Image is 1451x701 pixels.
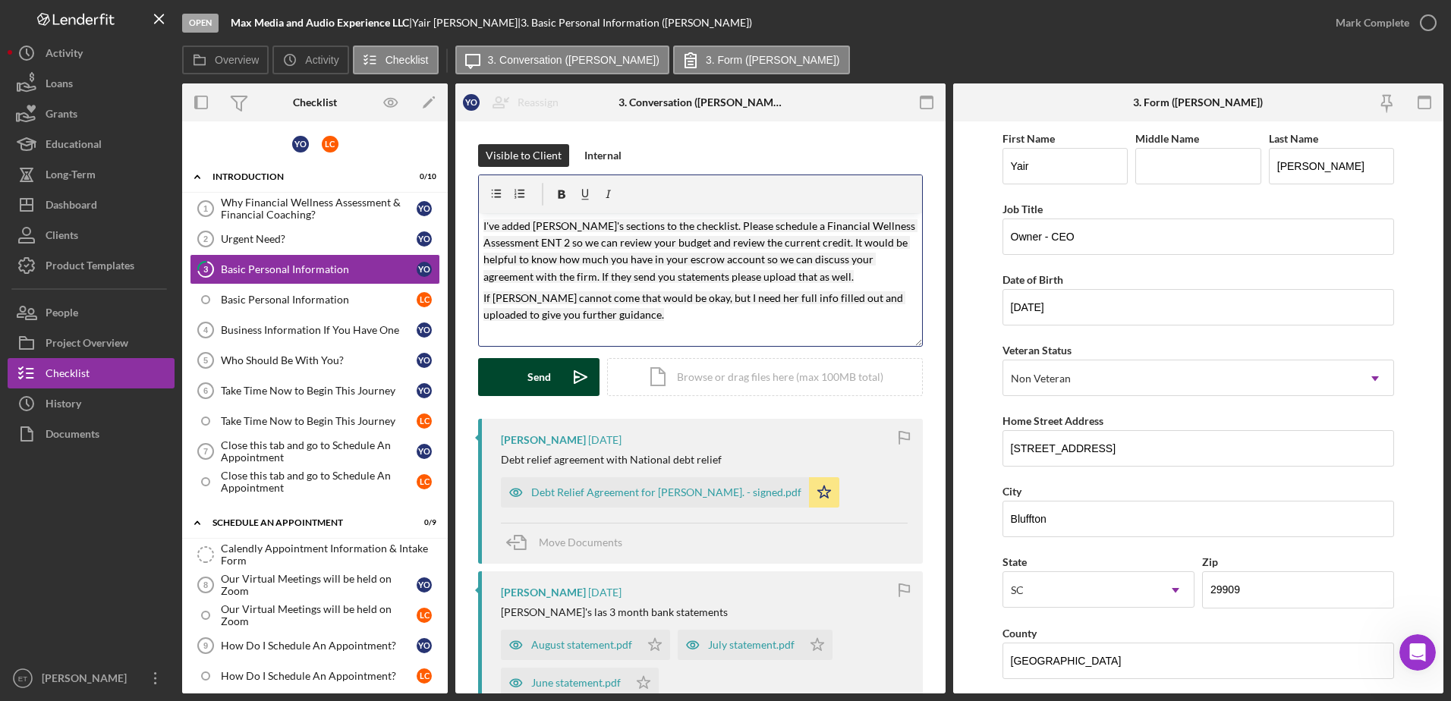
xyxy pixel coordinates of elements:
div: Activity [46,38,83,72]
a: Checklist [8,358,175,388]
button: ET[PERSON_NAME] [8,663,175,693]
a: People [8,297,175,328]
a: 7Close this tab and go to Schedule An AppointmentYO [190,436,440,467]
label: Last Name [1269,132,1318,145]
a: Take Time Now to Begin This JourneyLC [190,406,440,436]
a: Basic Personal InformationLC [190,284,440,315]
div: Grants [46,99,77,133]
div: Debt Relief Agreement for [PERSON_NAME]. - signed.pdf [531,486,801,498]
div: heart eyes [203,193,279,266]
label: Activity [305,54,338,66]
div: July statement.pdf [708,639,795,651]
div: Y O [417,322,432,338]
button: Documents [8,419,175,449]
div: Reassign [518,87,559,118]
div: 3. Conversation ([PERSON_NAME]) [618,96,782,108]
label: Overview [215,54,259,66]
tspan: 5 [203,356,208,365]
button: Mark Complete [1320,8,1443,38]
div: L C [322,136,338,152]
button: 3. Conversation ([PERSON_NAME]) [455,46,669,74]
img: Profile image for Operator [43,8,68,33]
div: | [231,17,412,29]
a: 3Basic Personal InformationYO [190,254,440,284]
div: How Do I Schedule An Appointment? [221,670,417,682]
p: The team can also help [74,19,189,34]
div: Y O [292,136,309,152]
div: Urgent Need? [221,233,417,245]
a: [URL][DOMAIN_NAME] [63,65,181,77]
div: [PERSON_NAME] [38,663,137,697]
tspan: 7 [203,447,208,456]
div: June statement.pdf [531,677,621,689]
div: Mark Complete [1336,8,1409,38]
div: Documents [46,419,99,453]
a: Clients [8,220,175,250]
div: L C [417,292,432,307]
span: Amazing [176,454,203,481]
label: Date of Birth [1002,273,1063,286]
div: Close this tab and go to Schedule An Appointment [221,470,417,494]
div: [PERSON_NAME]'s las 3 month bank statements [501,606,728,618]
tspan: 3 [203,264,208,274]
div: Basic Personal Information [221,263,417,275]
button: June statement.pdf [501,668,659,698]
div: Why Financial Wellness Assessment & Financial Coaching? [221,196,417,221]
div: Y O [417,201,432,216]
a: 5Who Should Be With You?YO [190,345,440,376]
div: [PERSON_NAME] [24,139,237,154]
div: Long-Term [46,159,96,193]
div: Operator says… [12,412,291,561]
div: Schedule An Appointment [212,518,398,527]
button: Project Overview [8,328,175,358]
div: August statement.pdf [531,639,632,651]
a: 8Our Virtual Meetings will be held on ZoomYO [190,570,440,600]
div: Calendly Appointment Information & Intake Form [221,542,439,567]
button: Visible to Client [478,144,569,167]
a: Our Virtual Meetings will be held on ZoomLC [190,600,440,630]
div: Our Virtual Meetings will be held on Zoom [221,573,417,597]
a: 9How Do I Schedule An Appointment?YO [190,630,440,661]
div: Rate your conversation [28,428,209,446]
div: Y O [417,577,432,593]
div: 3. Basic Personal Information ([PERSON_NAME]) [521,17,752,29]
button: Checklist [353,46,439,74]
label: 3. Conversation ([PERSON_NAME]) [488,54,659,66]
button: August statement.pdf [501,630,670,660]
label: First Name [1002,132,1055,145]
span: Great [143,457,165,478]
div: Operator says… [12,363,291,412]
button: Educational [8,129,175,159]
button: Loans [8,68,175,99]
label: Middle Name [1135,132,1199,145]
div: L C [417,474,432,489]
a: Calendly Appointment Information & Intake Form [190,539,440,570]
div: Checklist [293,96,337,108]
div: Y O [417,383,432,398]
div: Product Templates [46,250,134,284]
mark: I've added [PERSON_NAME]'s sections to the checklist. Please schedule a Financial Wellness Assess... [483,219,917,283]
span: Move Documents [539,536,622,549]
div: I'm glad it worked. Please let me know if you have additional questions. Thank you and have a gre... [24,297,237,341]
a: Long-Term [8,159,175,190]
div: Debt relief agreement with National debt relief [501,454,722,466]
button: History [8,388,175,419]
label: 3. Form ([PERSON_NAME]) [706,54,840,66]
div: Y O [417,444,432,459]
div: History [46,388,81,423]
span: OK [108,457,129,478]
div: Project Overview [46,328,128,362]
button: Grants [8,99,175,129]
div: L C [417,608,432,623]
div: Help [PERSON_NAME] understand how they’re doing: [24,372,237,401]
a: Close this tab and go to Schedule An AppointmentLC [190,467,440,497]
div: Yair [PERSON_NAME] | [412,17,521,29]
div: Y O [463,94,480,111]
div: 0 / 10 [409,172,436,181]
div: heart eyes [191,175,291,275]
a: 1Why Financial Wellness Assessment & Financial Coaching?YO [190,193,440,224]
div: L C [417,668,432,684]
